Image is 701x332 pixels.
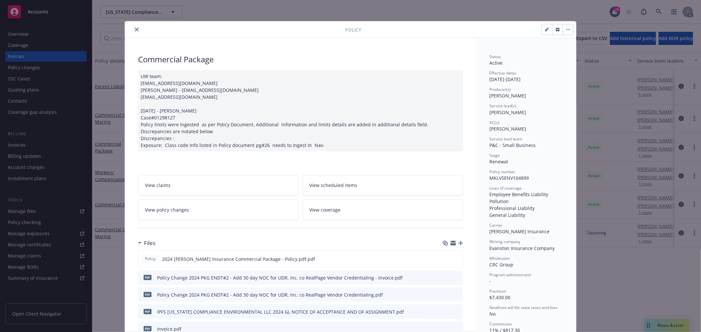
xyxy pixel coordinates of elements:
[145,206,189,213] span: View policy changes
[489,175,529,181] span: MKLV5ENV104899
[489,305,558,310] span: Newfront will file state taxes and fees
[138,54,463,65] div: Commercial Package
[489,212,563,218] div: General Liability
[489,261,513,268] span: CRC Group
[489,278,491,284] span: -
[157,274,403,281] div: Policy Change 2024 PKG ENDT#2 - Add 30 day NOC for UDR, Inc. co RealPage Vendor Credentialing - I...
[310,206,341,213] span: View coverage
[489,153,500,158] span: Stage
[138,175,299,196] a: View claims
[489,311,496,317] span: No
[489,103,516,109] span: Service lead(s)
[455,274,460,281] button: preview file
[489,321,512,327] span: Commission
[489,191,563,198] div: Employee Benefits Liability
[162,256,315,262] span: 2024 [PERSON_NAME] Insurance Commercial Package - Policy.pdf.pdf
[489,198,563,205] div: Pollution
[489,185,522,191] span: Lines of coverage
[444,291,449,298] button: download file
[489,70,516,76] span: Effective dates
[489,136,522,142] span: Service lead team
[303,199,463,220] a: View coverage
[489,245,555,251] span: Evanston Insurance Company
[444,274,449,281] button: download file
[489,142,536,148] span: P&C - Small Business
[454,256,460,262] button: preview file
[489,222,502,228] span: Carrier
[138,239,155,247] div: Files
[157,291,383,298] div: Policy Change 2024 PKG ENDT#2 - Add 30 day NOC for UDR, Inc. co RealPage Vendor Credentialing.pdf
[489,294,510,301] span: $7,430.00
[489,272,531,278] span: Program administrator
[138,199,299,220] a: View policy changes
[489,239,520,244] span: Writing company
[489,228,549,235] span: [PERSON_NAME] Insurance
[138,70,463,151] div: UW team: [EMAIL_ADDRESS][DOMAIN_NAME] [PERSON_NAME] - [EMAIL_ADDRESS][DOMAIN_NAME] [EMAIL_ADDRESS...
[489,158,508,165] span: Renewal
[133,26,141,33] button: close
[489,87,511,92] span: Producer(s)
[144,239,155,247] h3: Files
[310,182,358,189] span: View scheduled items
[144,275,152,280] span: pdf
[144,292,152,297] span: pdf
[489,109,526,115] span: [PERSON_NAME]
[455,291,460,298] button: preview file
[345,26,361,33] span: Policy
[144,256,157,262] span: Policy
[489,120,499,125] span: AC(s)
[489,54,501,59] span: Status
[455,308,460,315] button: preview file
[489,169,515,175] span: Policy number
[303,175,463,196] a: View scheduled items
[157,308,404,315] div: IPFS [US_STATE] COMPLIANCE ENVIRONMENTAL LLC 2024 GL NOTICE OF ACCEPTANCE AND OF ASSIGNMENT.pdf
[144,326,152,331] span: pdf
[444,308,449,315] button: download file
[489,93,526,99] span: [PERSON_NAME]
[489,70,563,83] div: [DATE] - [DATE]
[489,256,510,261] span: Wholesaler
[144,309,152,314] span: pdf
[489,205,563,212] div: Professional Liability
[489,288,506,294] span: Premium
[145,182,171,189] span: View claims
[489,126,526,132] span: [PERSON_NAME]
[444,256,449,262] button: download file
[489,60,502,66] span: Active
